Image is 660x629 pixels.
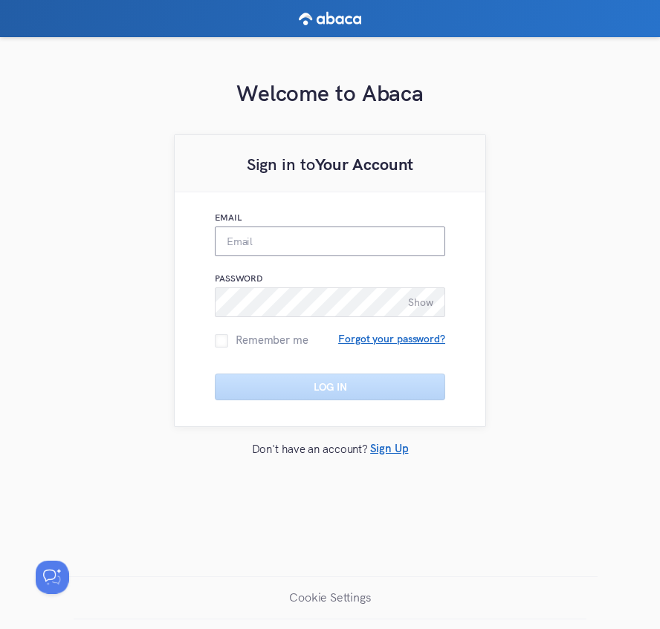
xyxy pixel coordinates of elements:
b: Your Account [315,154,414,175]
button: Forgot your password? [338,327,445,351]
span: Remember me [228,334,308,345]
iframe: Help Scout Beacon - Open [36,561,69,594]
span: Sign Up [370,441,408,456]
button: Sign Up [370,437,408,464]
h2: Sign in to [182,149,478,179]
h1: Welcome to Abaca [174,78,486,108]
a: Cookie Settings [74,577,586,619]
p: Don't have an account? [252,442,369,457]
span: Forgot your password? [338,334,445,343]
input: Email [215,226,445,256]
